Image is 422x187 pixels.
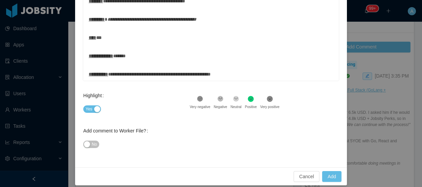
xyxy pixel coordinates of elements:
span: No [92,141,97,148]
div: Very positive [260,104,280,109]
label: Highlight [83,93,106,98]
label: Add comment to Worker File? [83,128,151,133]
button: Highlight [83,105,101,113]
button: Cancel [294,171,319,182]
div: Positive [245,104,257,109]
button: Add comment to Worker File? [83,141,99,148]
button: Add [322,171,341,182]
div: Negative [214,104,227,109]
div: Neutral [230,104,241,109]
div: Very negative [190,104,210,109]
span: Yes [86,106,92,112]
